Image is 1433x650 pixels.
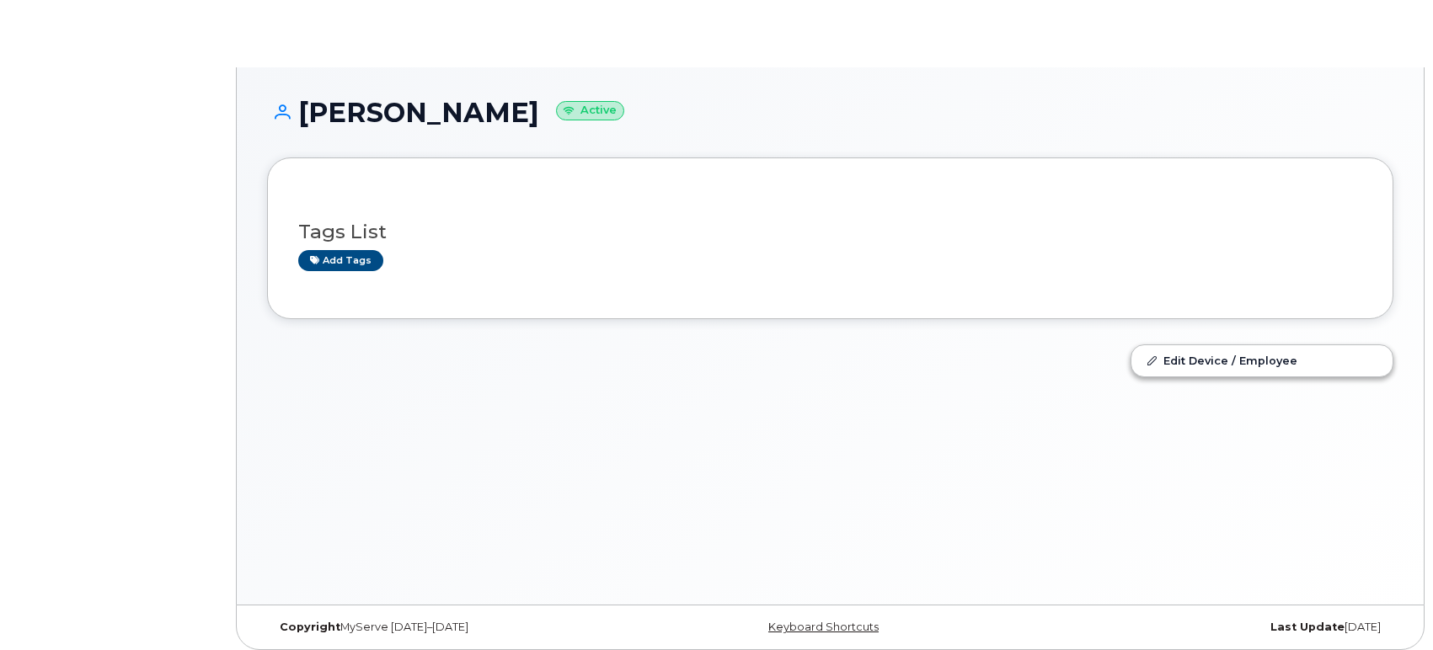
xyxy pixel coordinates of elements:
div: MyServe [DATE]–[DATE] [267,621,643,634]
h3: Tags List [298,221,1362,242]
div: [DATE] [1018,621,1393,634]
strong: Last Update [1270,621,1345,633]
small: Active [556,101,624,120]
h1: [PERSON_NAME] [267,98,1393,127]
strong: Copyright [280,621,340,633]
a: Edit Device / Employee [1131,345,1393,376]
a: Keyboard Shortcuts [768,621,879,633]
a: Add tags [298,250,383,271]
